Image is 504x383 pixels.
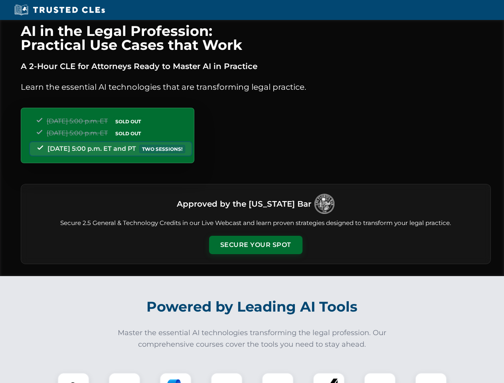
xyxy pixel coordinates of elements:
span: [DATE] 5:00 p.m. ET [47,129,108,137]
button: Secure Your Spot [209,236,302,254]
span: SOLD OUT [113,129,144,138]
h3: Approved by the [US_STATE] Bar [177,197,311,211]
img: Logo [314,194,334,214]
span: SOLD OUT [113,117,144,126]
p: Master the essential AI technologies transforming the legal profession. Our comprehensive courses... [113,327,392,350]
p: Learn the essential AI technologies that are transforming legal practice. [21,81,491,93]
p: A 2-Hour CLE for Attorneys Ready to Master AI in Practice [21,60,491,73]
h1: AI in the Legal Profession: Practical Use Cases that Work [21,24,491,52]
h2: Powered by Leading AI Tools [31,293,473,321]
p: Secure 2.5 General & Technology Credits in our Live Webcast and learn proven strategies designed ... [31,219,481,228]
span: [DATE] 5:00 p.m. ET [47,117,108,125]
img: Trusted CLEs [12,4,107,16]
